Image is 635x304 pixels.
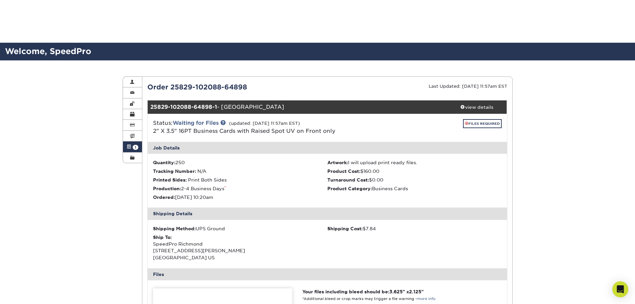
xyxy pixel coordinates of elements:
li: 2-4 Business Days [153,185,327,192]
strong: 25829-102088-64898-1 [150,104,217,110]
a: 1 [123,141,142,152]
small: (updated: [DATE] 11:57am EST) [229,121,300,126]
iframe: Google Customer Reviews [2,284,57,302]
div: - [GEOGRAPHIC_DATA] [148,100,447,114]
li: I will upload print ready files. [327,159,502,166]
small: Last Updated: [DATE] 11:57am EST [429,84,507,89]
small: *Additional bleed or crop marks may trigger a file warning – [302,297,435,301]
a: 2" X 3.5" 16PT Business Cards with Raised Spot UV on Front only [153,128,335,134]
div: UPS Ground [153,225,327,232]
li: 250 [153,159,327,166]
span: Print Both Sides [188,177,227,183]
span: 3.625 [389,289,403,294]
strong: Turnaround Cost: [327,177,369,183]
a: view details [447,100,507,114]
div: view details [447,104,507,110]
li: $0.00 [327,177,502,183]
strong: Ordered: [153,195,175,200]
span: 1 [133,145,138,150]
strong: Ship To: [153,235,172,240]
strong: Quantity: [153,160,175,165]
div: SpeedPro Richmond [STREET_ADDRESS][PERSON_NAME] [GEOGRAPHIC_DATA] US [153,234,327,261]
strong: Shipping Cost: [327,226,363,231]
strong: Printed Sides: [153,177,187,183]
strong: Production: [153,186,181,191]
strong: Product Cost: [327,169,360,174]
strong: Product Category: [327,186,372,191]
div: $7.84 [327,225,502,232]
a: Waiting for Files [173,120,219,126]
span: 2.125 [409,289,421,294]
div: Job Details [148,142,507,154]
li: [DATE] 10:20am [153,194,327,201]
li: Business Cards [327,185,502,192]
strong: Shipping Method: [153,226,196,231]
span: N/A [197,169,206,174]
div: Order 25829-102088-64898 [142,82,327,92]
div: Status: [148,119,387,135]
a: FILES REQUIRED [463,119,502,128]
a: more info [417,297,435,301]
li: $160.00 [327,168,502,175]
strong: Your files including bleed should be: " x " [302,289,424,294]
strong: Artwork: [327,160,348,165]
strong: Tracking Number: [153,169,196,174]
div: Open Intercom Messenger [612,281,628,297]
div: Shipping Details [148,208,507,220]
div: Files [148,268,507,280]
